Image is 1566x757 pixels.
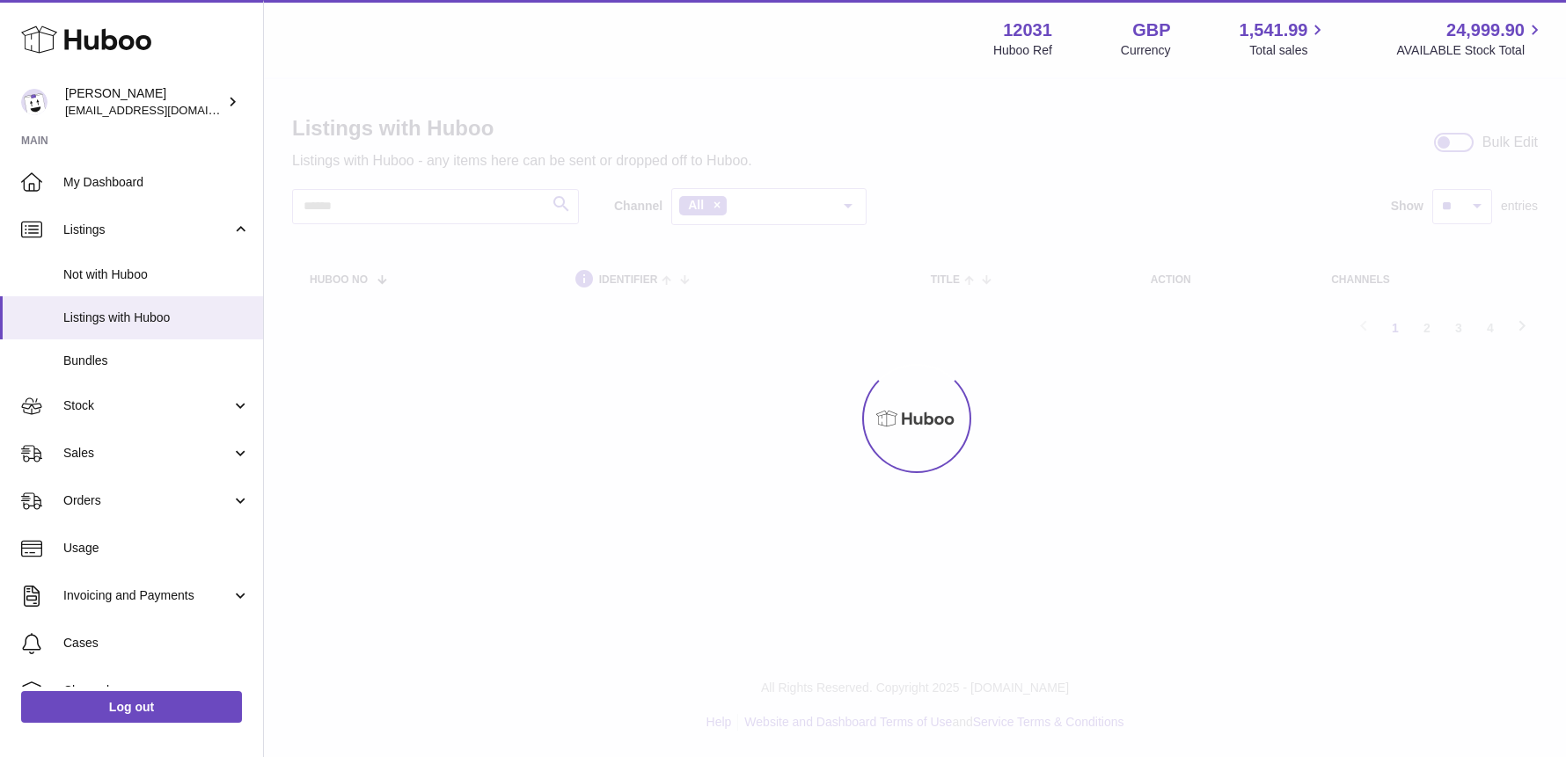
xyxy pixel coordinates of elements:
[1240,18,1308,42] span: 1,541.99
[63,540,250,557] span: Usage
[993,42,1052,59] div: Huboo Ref
[1396,18,1545,59] a: 24,999.90 AVAILABLE Stock Total
[21,89,48,115] img: admin@makewellforyou.com
[63,682,250,699] span: Channels
[63,492,231,509] span: Orders
[63,222,231,238] span: Listings
[21,691,242,723] a: Log out
[65,103,259,117] span: [EMAIL_ADDRESS][DOMAIN_NAME]
[63,445,231,462] span: Sales
[63,397,231,414] span: Stock
[1396,42,1545,59] span: AVAILABLE Stock Total
[63,353,250,369] span: Bundles
[1446,18,1525,42] span: 24,999.90
[1249,42,1328,59] span: Total sales
[63,266,250,283] span: Not with Huboo
[63,174,250,191] span: My Dashboard
[63,309,250,326] span: Listings with Huboo
[65,85,223,119] div: [PERSON_NAME]
[63,635,250,651] span: Cases
[1240,18,1328,59] a: 1,541.99 Total sales
[1132,18,1170,42] strong: GBP
[1121,42,1171,59] div: Currency
[1003,18,1052,42] strong: 12031
[63,587,231,604] span: Invoicing and Payments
